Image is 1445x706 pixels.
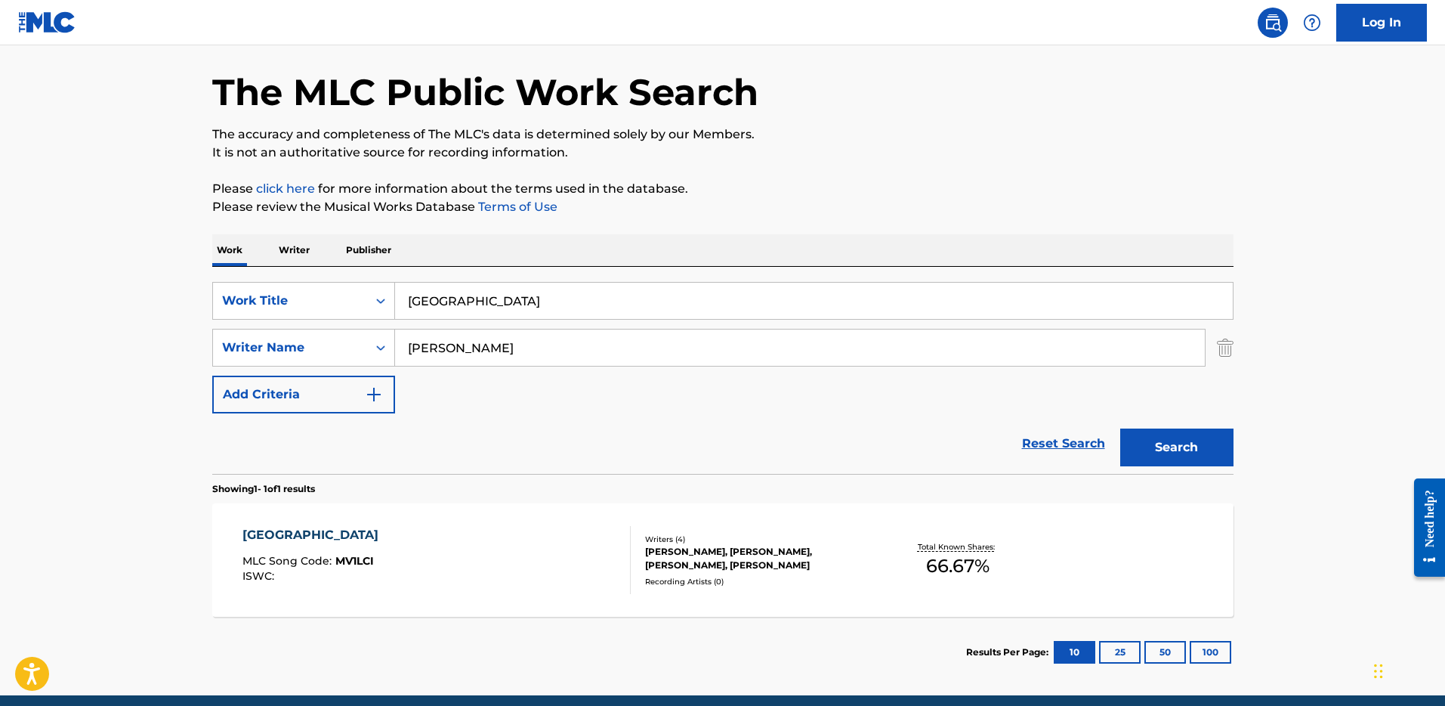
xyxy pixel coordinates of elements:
a: click here [256,181,315,196]
div: Help [1297,8,1327,38]
span: 66.67 % [926,553,990,580]
p: Writer [274,234,314,266]
img: MLC Logo [18,11,76,33]
span: MLC Song Code : [242,554,335,568]
form: Search Form [212,282,1233,474]
button: 25 [1099,641,1141,664]
a: Terms of Use [475,200,557,214]
iframe: Chat Widget [1369,633,1445,706]
div: [GEOGRAPHIC_DATA] [242,526,386,544]
div: [PERSON_NAME], [PERSON_NAME], [PERSON_NAME], [PERSON_NAME] [645,545,873,572]
div: Recording Artists ( 0 ) [645,576,873,587]
p: Showing 1 - 1 of 1 results [212,482,315,496]
p: Results Per Page: [966,646,1052,659]
button: 10 [1054,641,1095,664]
a: Public Search [1258,8,1288,38]
a: Log In [1336,4,1427,42]
img: Delete Criterion [1217,329,1233,367]
p: It is not an authoritative source for recording information. [212,144,1233,162]
div: Writers ( 4 ) [645,534,873,545]
h1: The MLC Public Work Search [212,70,758,115]
img: search [1264,14,1282,32]
p: Please review the Musical Works Database [212,198,1233,216]
img: 9d2ae6d4665cec9f34b9.svg [365,386,383,404]
p: Total Known Shares: [918,541,999,553]
p: Please for more information about the terms used in the database. [212,180,1233,198]
p: Work [212,234,247,266]
p: The accuracy and completeness of The MLC's data is determined solely by our Members. [212,125,1233,144]
button: 50 [1144,641,1186,664]
span: ISWC : [242,569,278,583]
img: help [1303,14,1321,32]
button: Add Criteria [212,376,395,413]
button: Search [1120,429,1233,466]
button: 100 [1190,641,1231,664]
span: MV1LCI [335,554,374,568]
a: Reset Search [1014,427,1113,460]
p: Publisher [341,234,396,266]
div: Chatwidget [1369,633,1445,706]
a: [GEOGRAPHIC_DATA]MLC Song Code:MV1LCIISWC:Writers (4)[PERSON_NAME], [PERSON_NAME], [PERSON_NAME],... [212,503,1233,617]
div: Writer Name [222,339,358,357]
div: Slepen [1374,649,1383,694]
iframe: Resource Center [1403,467,1445,589]
div: Work Title [222,292,358,310]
